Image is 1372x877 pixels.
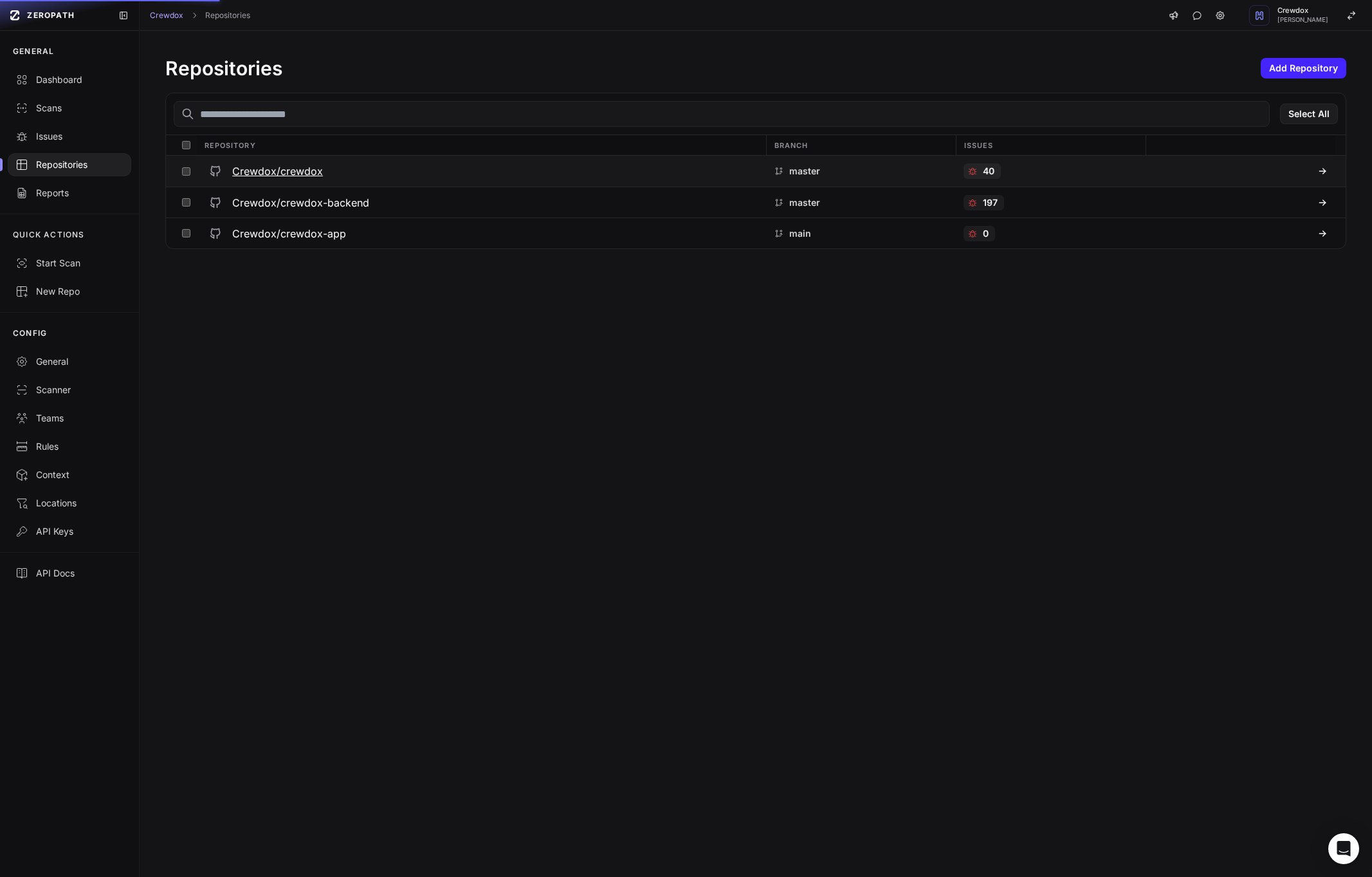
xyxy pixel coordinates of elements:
[196,218,765,248] button: Crewdox/crewdox-app
[15,130,123,143] div: Issues
[789,227,811,240] p: main
[166,156,1346,187] div: Crewdox/crewdox master 40
[15,102,123,115] div: Scans
[15,567,123,580] div: API Docs
[15,412,123,425] div: Teams
[205,10,250,21] a: Repositories
[1328,833,1359,864] div: Open Intercom Messenger
[789,165,820,178] p: master
[983,196,998,209] p: 197
[1280,104,1338,124] button: Select All
[15,257,123,270] div: Start Scan
[789,196,820,209] p: master
[15,285,123,298] div: New Repo
[165,57,282,80] h1: Repositories
[15,158,123,171] div: Repositories
[232,163,323,179] h3: Crewdox/crewdox
[196,156,765,187] button: Crewdox/crewdox
[766,135,956,155] div: Branch
[166,217,1346,248] div: Crewdox/crewdox-app main 0
[983,165,994,178] p: 40
[150,10,250,21] nav: breadcrumb
[13,46,54,57] p: GENERAL
[956,135,1146,155] div: Issues
[1261,58,1346,78] button: Add Repository
[983,227,989,240] p: 0
[13,230,85,240] p: QUICK ACTIONS
[150,10,183,21] a: Crewdox
[1277,17,1328,23] span: [PERSON_NAME]
[15,440,123,453] div: Rules
[15,525,123,538] div: API Keys
[196,187,765,217] button: Crewdox/crewdox-backend
[15,497,123,510] div: Locations
[190,11,199,20] svg: chevron right,
[166,187,1346,217] div: Crewdox/crewdox-backend master 197
[232,226,346,241] h3: Crewdox/crewdox-app
[232,195,369,210] h3: Crewdox/crewdox-backend
[13,328,47,338] p: CONFIG
[15,187,123,199] div: Reports
[15,468,123,481] div: Context
[15,73,123,86] div: Dashboard
[197,135,766,155] div: Repository
[1277,7,1328,14] span: Crewdox
[15,383,123,396] div: Scanner
[15,355,123,368] div: General
[27,10,75,21] span: ZEROPATH
[5,5,108,26] a: ZEROPATH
